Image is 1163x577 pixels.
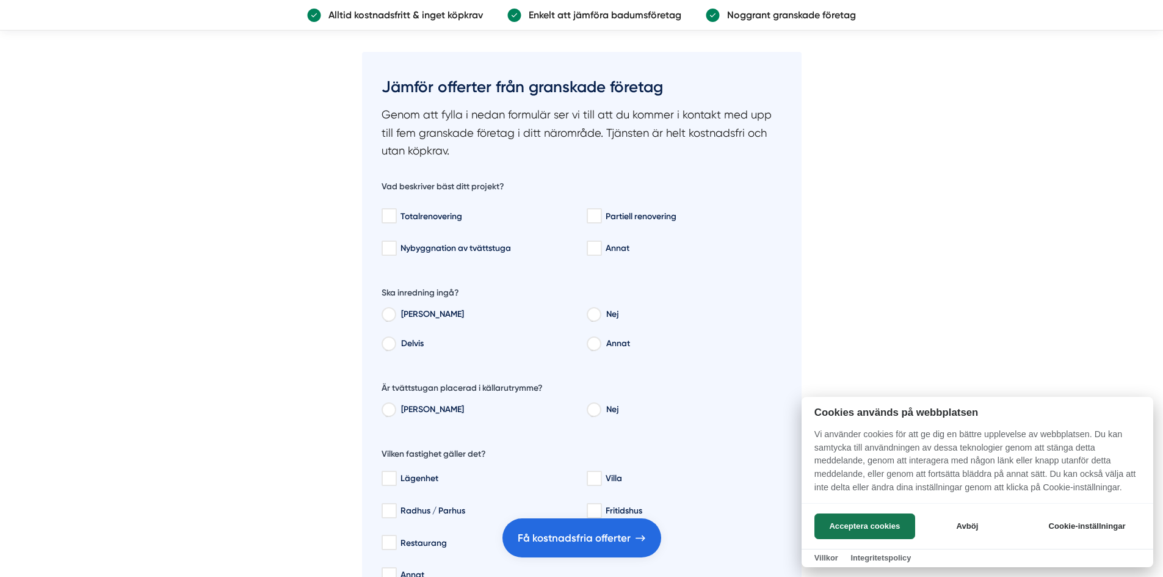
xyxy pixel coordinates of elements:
a: Villkor [814,553,838,562]
button: Acceptera cookies [814,513,915,539]
button: Cookie-inställningar [1034,513,1140,539]
p: Vi använder cookies för att ge dig en bättre upplevelse av webbplatsen. Du kan samtycka till anvä... [802,428,1153,503]
a: Integritetspolicy [850,553,911,562]
button: Avböj [919,513,1016,539]
h2: Cookies används på webbplatsen [802,407,1153,418]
